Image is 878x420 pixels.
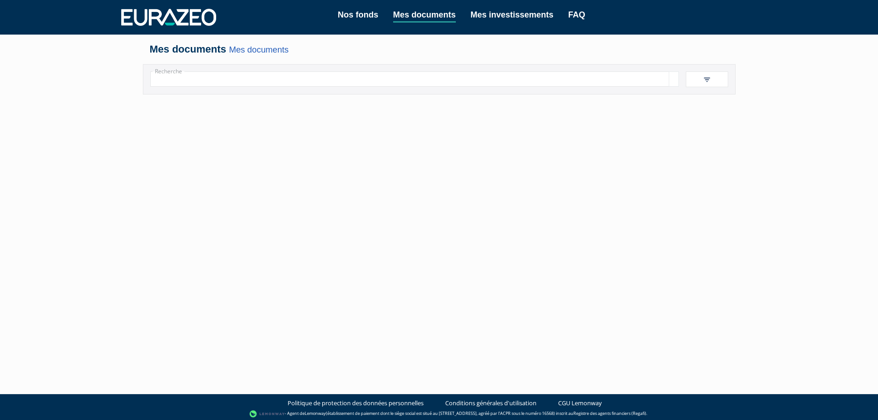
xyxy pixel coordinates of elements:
[305,411,326,417] a: Lemonway
[393,8,456,23] a: Mes documents
[471,8,554,21] a: Mes investissements
[558,399,602,408] a: CGU Lemonway
[288,399,424,408] a: Politique de protection des données personnelles
[338,8,378,21] a: Nos fonds
[573,411,646,417] a: Registre des agents financiers (Regafi)
[445,399,536,408] a: Conditions générales d'utilisation
[9,409,869,419] div: - Agent de (établissement de paiement dont le siège social est situé au [STREET_ADDRESS], agréé p...
[249,409,285,419] img: logo-lemonway.png
[229,45,289,54] a: Mes documents
[150,44,729,55] h4: Mes documents
[568,8,585,21] a: FAQ
[121,9,216,25] img: 1732889491-logotype_eurazeo_blanc_rvb.png
[703,76,711,84] img: filter.svg
[150,71,669,87] input: Recherche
